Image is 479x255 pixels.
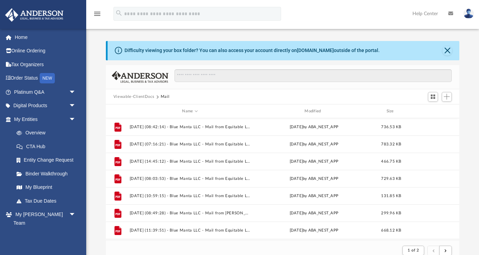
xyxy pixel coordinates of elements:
a: [DOMAIN_NAME] [297,48,334,53]
span: 668.12 KB [381,228,401,232]
input: Search files and folders [174,69,452,82]
a: Online Ordering [5,44,86,58]
div: [DATE] by ABA_NEST_APP [253,124,375,130]
div: NEW [40,73,55,83]
button: [DATE] (14:45:12) - Blue Manta LLC - Mail from Equitable Life Operations.pdf [129,159,250,164]
button: [DATE] (07:16:21) - Blue Manta LLC - Mail from Equitable Life Operations.pdf [129,142,250,146]
div: [DATE] by ABA_NEST_APP [253,141,375,147]
a: Digital Productsarrow_drop_down [5,99,86,113]
a: Entity Change Request [10,153,86,167]
button: Close [442,46,452,55]
span: 299.96 KB [381,211,401,215]
div: [DATE] by ABA_NEST_APP [253,193,375,199]
div: [DATE] by ABA_NEST_APP [253,227,375,234]
a: Order StatusNEW [5,71,86,85]
i: menu [93,10,101,18]
img: User Pic [463,9,474,19]
div: grid [106,118,459,240]
div: id [408,108,456,114]
a: Overview [10,126,86,140]
button: [DATE] (08:42:14) - Blue Manta LLC - Mail from Equitable Life Operations.pdf [129,125,250,129]
button: [DATE] (08:03:53) - Blue Manta LLC - Mail from Equitable Life Operations.pdf [129,176,250,181]
span: 729.63 KB [381,177,401,181]
span: 131.85 KB [381,194,401,198]
div: [DATE] by ABA_NEST_APP [253,210,375,216]
button: [DATE] (11:39:51) - Blue Manta LLC - Mail from Equitable Life Operations.pdf [129,228,250,233]
span: 466.75 KB [381,160,401,163]
a: Tax Due Dates [10,194,86,208]
a: menu [93,13,101,18]
div: Size [377,108,405,114]
div: id [109,108,126,114]
div: Modified [253,108,374,114]
span: arrow_drop_down [69,99,83,113]
a: CTA Hub [10,140,86,153]
button: Viewable-ClientDocs [113,94,154,100]
span: 736.53 KB [381,125,401,129]
div: Difficulty viewing your box folder? You can also access your account directly on outside of the p... [124,47,380,54]
a: My Entitiesarrow_drop_down [5,112,86,126]
div: [DATE] by ABA_NEST_APP [253,176,375,182]
i: search [115,9,123,17]
a: Binder Walkthrough [10,167,86,181]
a: Tax Organizers [5,58,86,71]
img: Anderson Advisors Platinum Portal [3,8,66,22]
div: Name [129,108,250,114]
div: [DATE] by ABA_NEST_APP [253,159,375,165]
a: My Blueprint [10,181,83,194]
a: Home [5,30,86,44]
span: 1 of 2 [408,248,419,252]
button: Switch to Grid View [428,92,438,102]
a: My [PERSON_NAME] Teamarrow_drop_down [5,208,83,230]
button: Add [442,92,452,102]
button: [DATE] (10:59:15) - Blue Manta LLC - Mail from Equitable Life Operations.pdf [129,194,250,198]
a: Platinum Q&Aarrow_drop_down [5,85,86,99]
span: arrow_drop_down [69,85,83,99]
button: [DATE] (08:49:28) - Blue Manta LLC - Mail from [PERSON_NAME].pdf [129,211,250,215]
span: arrow_drop_down [69,208,83,222]
span: arrow_drop_down [69,112,83,126]
button: Mail [161,94,170,100]
span: 783.32 KB [381,142,401,146]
